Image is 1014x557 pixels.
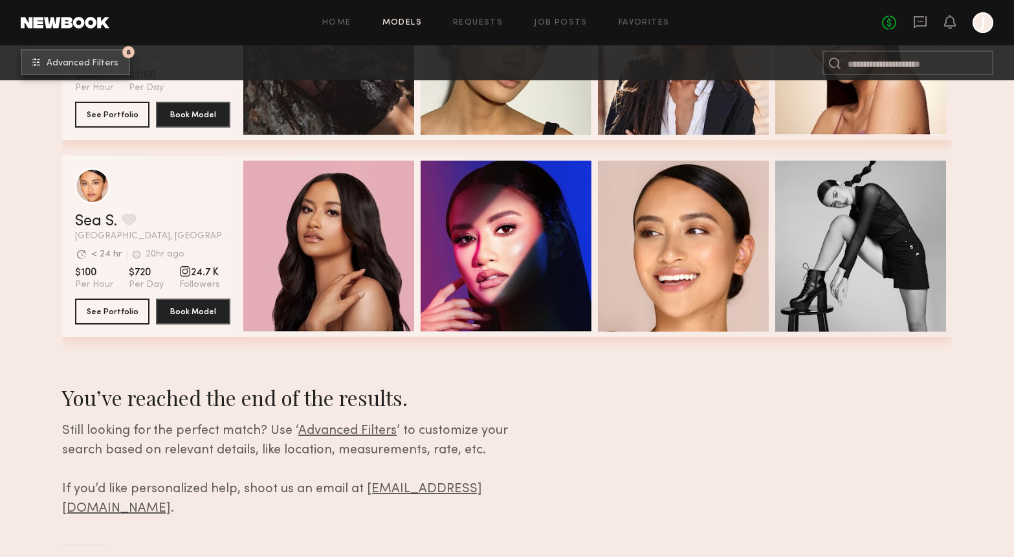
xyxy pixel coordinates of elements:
span: Followers [179,279,220,291]
button: See Portfolio [75,102,149,128]
span: 8 [126,49,131,55]
a: Favorites [619,19,670,27]
span: Per Hour [75,82,113,94]
a: Job Posts [534,19,588,27]
button: See Portfolio [75,299,149,324]
div: < 24 hr [91,250,122,259]
button: 8Advanced Filters [21,49,130,75]
span: Per Hour [75,279,113,291]
button: Book Model [156,299,230,324]
a: J [973,12,993,33]
button: Book Model [156,102,230,128]
span: Per Day [129,82,164,94]
a: Models [382,19,422,27]
span: Advanced Filters [47,59,118,68]
span: $720 [129,266,164,279]
div: You’ve reached the end of the results. [62,383,549,411]
span: Advanced Filters [298,425,397,437]
span: $100 [75,266,113,279]
span: 24.7 K [179,266,220,279]
div: Still looking for the perfect match? Use ‘ ’ to customize your search based on relevant details, ... [62,422,549,519]
span: [GEOGRAPHIC_DATA], [GEOGRAPHIC_DATA] [75,232,230,241]
a: Home [322,19,351,27]
a: Sea S. [75,214,117,229]
a: Requests [453,19,503,27]
div: 20hr ago [146,250,184,259]
span: Per Day [129,279,164,291]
